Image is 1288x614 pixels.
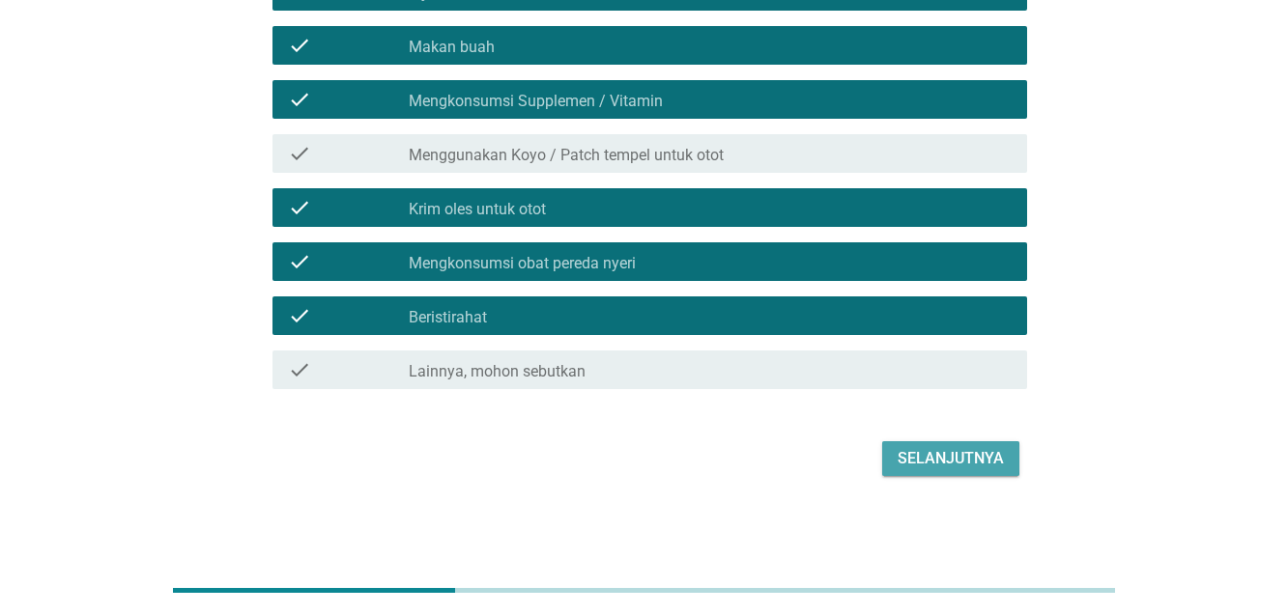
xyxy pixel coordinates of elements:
i: check [288,250,311,273]
label: Mengkonsumsi Supplemen / Vitamin [409,92,663,111]
label: Krim oles untuk otot [409,200,546,219]
label: Beristirahat [409,308,487,327]
div: Selanjutnya [898,447,1004,470]
i: check [288,34,311,57]
button: Selanjutnya [882,441,1019,476]
i: check [288,304,311,327]
label: Mengkonsumsi obat pereda nyeri [409,254,636,273]
i: check [288,358,311,381]
label: Lainnya, mohon sebutkan [409,362,586,381]
i: check [288,88,311,111]
label: Makan buah [409,38,495,57]
label: Menggunakan Koyo / Patch tempel untuk otot [409,146,724,165]
i: check [288,142,311,165]
i: check [288,196,311,219]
